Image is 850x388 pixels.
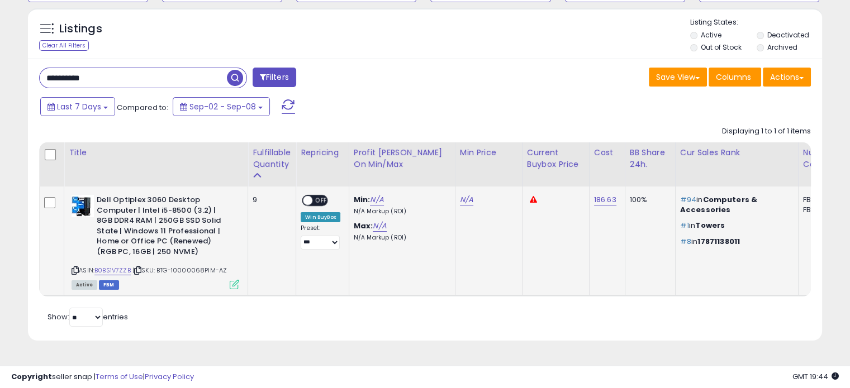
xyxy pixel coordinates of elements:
[253,68,296,87] button: Filters
[690,17,822,28] p: Listing States:
[94,266,131,275] a: B0BS1V7ZZB
[373,221,386,232] a: N/A
[117,102,168,113] span: Compared to:
[767,42,797,52] label: Archived
[39,40,89,51] div: Clear All Filters
[301,224,340,250] div: Preset:
[701,42,742,52] label: Out of Stock
[680,195,790,215] p: in
[763,68,811,87] button: Actions
[301,212,340,222] div: Win BuyBox
[803,195,840,205] div: FBA: 0
[96,371,143,382] a: Terms of Use
[253,195,287,205] div: 9
[99,280,119,290] span: FBM
[767,30,809,40] label: Deactivated
[189,101,256,112] span: Sep-02 - Sep-08
[722,126,811,137] div: Displaying 1 to 1 of 1 items
[680,147,794,159] div: Cur Sales Rank
[354,234,447,242] p: N/A Markup (ROI)
[72,195,239,288] div: ASIN:
[792,371,839,382] span: 2025-09-16 19:44 GMT
[649,68,707,87] button: Save View
[370,194,383,205] a: N/A
[803,147,844,170] div: Num of Comp.
[695,220,725,231] span: Towers
[630,147,671,170] div: BB Share 24h.
[132,266,227,275] span: | SKU: BTG-10000068PIM-AZ
[59,21,102,37] h5: Listings
[97,195,232,260] b: Dell Optiplex 3060 Desktop Computer | Intel i5-8500 (3.2) | 8GB DDR4 RAM | 250GB SSD Solid State ...
[301,147,344,159] div: Repricing
[57,101,101,112] span: Last 7 Days
[354,208,447,215] p: N/A Markup (ROI)
[354,147,450,170] div: Profit [PERSON_NAME] on Min/Max
[803,205,840,215] div: FBM: 0
[680,194,696,205] span: #94
[460,194,473,205] a: N/A
[680,236,691,247] span: #8
[630,195,667,205] div: 100%
[527,147,585,170] div: Current Buybox Price
[11,372,194,382] div: seller snap | |
[594,194,616,205] a: 186.63
[253,147,291,170] div: Fulfillable Quantity
[40,97,115,116] button: Last 7 Days
[460,147,517,159] div: Min Price
[354,194,371,205] b: Min:
[11,371,52,382] strong: Copyright
[680,220,689,231] span: #1
[349,142,455,186] th: The percentage added to the cost of goods (COGS) that forms the calculator for Min & Max prices.
[145,371,194,382] a: Privacy Policy
[680,221,790,231] p: in
[680,194,757,215] span: Computers & Accessories
[716,71,751,83] span: Columns
[312,196,330,205] span: OFF
[69,147,243,159] div: Title
[72,280,97,290] span: All listings currently available for purchase on Amazon
[48,312,128,322] span: Show: entries
[680,237,790,247] p: in
[72,195,94,217] img: 41AL0e0kzkL._SL40_.jpg
[701,30,721,40] label: Active
[697,236,740,247] span: 17871138011
[709,68,761,87] button: Columns
[594,147,620,159] div: Cost
[173,97,270,116] button: Sep-02 - Sep-08
[354,221,373,231] b: Max:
